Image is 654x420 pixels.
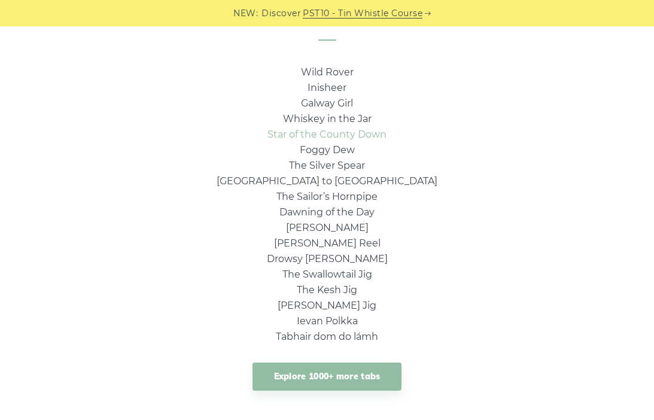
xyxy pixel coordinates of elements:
span: Discover [261,7,301,20]
a: Tabhair dom do lámh [276,331,378,342]
a: Galway Girl [301,98,353,109]
a: Dawning of the Day [279,206,375,218]
a: The Sailor’s Hornpipe [276,191,378,202]
a: [PERSON_NAME] Jig [278,300,376,311]
a: Ievan Polkka [297,315,358,327]
a: Drowsy [PERSON_NAME] [267,253,388,264]
span: NEW: [233,7,258,20]
a: [PERSON_NAME] Reel [274,238,381,249]
a: [GEOGRAPHIC_DATA] to [GEOGRAPHIC_DATA] [217,175,437,187]
a: The Swallowtail Jig [282,269,372,280]
a: Wild Rover [301,66,354,78]
a: Explore 1000+ more tabs [253,363,402,391]
a: Whiskey in the Jar [283,113,372,124]
a: [PERSON_NAME] [286,222,369,233]
a: The Kesh Jig [297,284,357,296]
a: Star of the County Down [267,129,387,140]
a: Inisheer [308,82,346,93]
a: Foggy Dew [300,144,355,156]
a: The Silver Spear [289,160,365,171]
a: PST10 - Tin Whistle Course [303,7,422,20]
